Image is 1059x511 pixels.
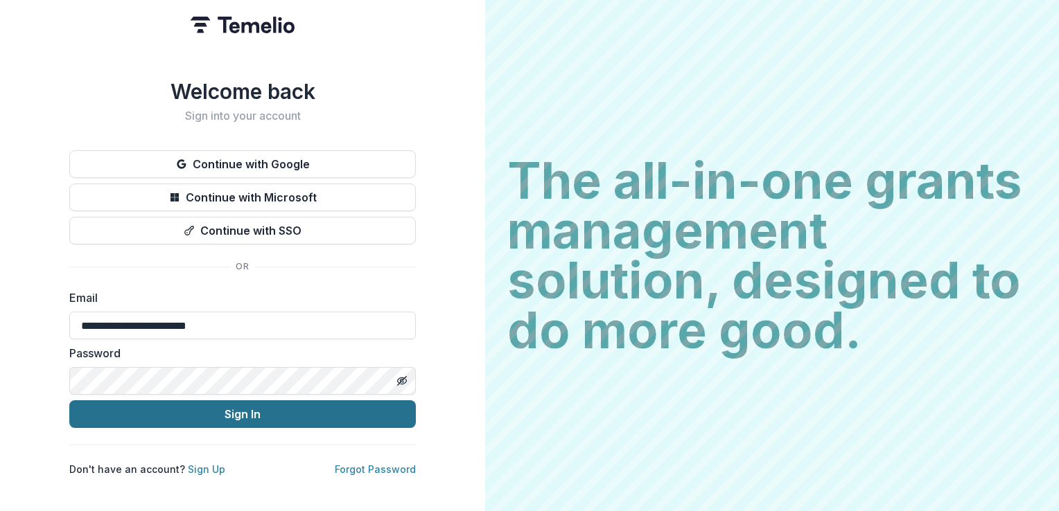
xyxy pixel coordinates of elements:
button: Continue with Microsoft [69,183,416,211]
a: Sign Up [188,463,225,475]
h1: Welcome back [69,79,416,104]
button: Sign In [69,400,416,428]
label: Email [69,289,408,306]
h2: Sign into your account [69,109,416,123]
img: Temelio [191,17,295,33]
button: Continue with SSO [69,217,416,244]
p: Don't have an account? [69,462,225,476]
a: Forgot Password [335,463,416,475]
label: Password [69,345,408,361]
button: Continue with Google [69,150,416,178]
button: Toggle password visibility [391,370,413,392]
